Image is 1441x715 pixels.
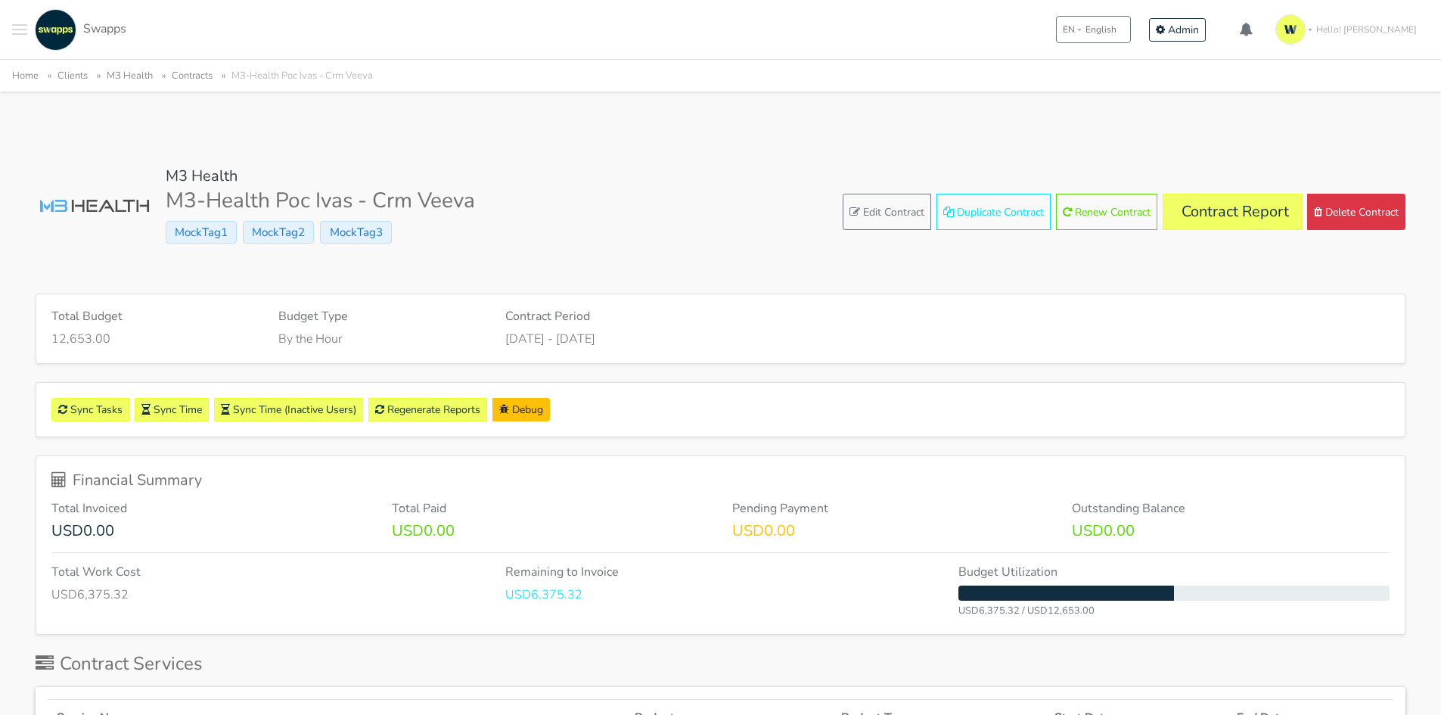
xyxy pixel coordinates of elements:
[1316,23,1417,36] span: Hello! [PERSON_NAME]
[166,166,238,186] a: M3 Health
[51,471,1390,490] h5: Financial Summary
[35,9,76,51] img: swapps-linkedin-v2.jpg
[51,309,256,324] h6: Total Budget
[12,69,39,82] a: Home
[392,502,710,516] h6: Total Paid
[368,398,487,421] a: Regenerate Reports
[843,194,931,230] a: Edit Contract
[216,67,373,85] li: M3-Health Poc Ivas - Crm Veeva
[732,522,1050,540] p: USD0.00
[1269,8,1429,51] a: Hello! [PERSON_NAME]
[1056,194,1157,230] button: Renew Contract
[505,309,936,324] h6: Contract Period
[166,188,475,214] h1: M3-Health Poc Ivas - Crm Veeva
[958,604,1095,617] small: USD6,375.32 / USD12,653.00
[936,194,1051,230] button: Duplicate Contract
[320,221,391,244] span: MockTag3
[505,565,936,580] h6: Remaining to Invoice
[1072,522,1390,540] p: USD0.00
[278,309,483,324] h6: Budget Type
[1168,23,1199,37] span: Admin
[83,20,126,37] span: Swapps
[135,398,209,421] a: Sync Time
[1307,194,1405,230] button: Delete Contract
[392,522,710,540] p: USD0.00
[1275,14,1306,45] img: isotipo-3-3e143c57.png
[1072,502,1390,516] h6: Outstanding Balance
[505,586,936,604] p: USD6,375.32
[51,522,369,540] p: USD0.00
[51,565,483,580] h6: Total Work Cost
[278,330,483,348] p: By the Hour
[732,502,1050,516] h6: Pending Payment
[492,398,550,421] a: Debug
[958,565,1390,580] h6: Budget Utilization
[12,9,27,51] button: Toggle navigation menu
[1056,16,1131,43] button: ENEnglish
[243,221,314,244] span: MockTag2
[1163,194,1302,230] a: Contract Report
[51,586,483,604] p: USD6,375.32
[57,69,88,82] a: Clients
[31,9,126,51] a: Swapps
[505,330,936,348] p: [DATE] - [DATE]
[36,188,154,224] img: M3 Health
[214,398,363,421] button: Sync Time (Inactive Users)
[1149,18,1206,42] a: Admin
[51,502,369,516] h6: Total Invoiced
[36,653,203,675] h2: Contract Services
[51,330,256,348] p: 12,653.00
[166,221,237,244] span: MockTag1
[51,398,129,421] a: Sync Tasks
[1085,23,1116,36] span: English
[172,69,213,82] a: Contracts
[107,69,153,82] a: M3 Health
